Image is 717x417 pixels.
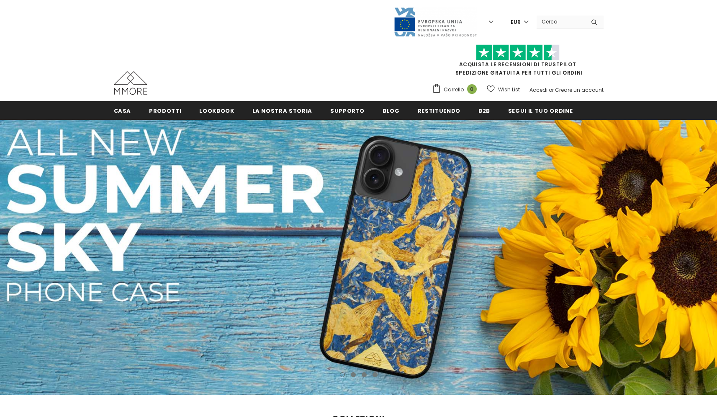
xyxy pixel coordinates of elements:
[418,101,460,120] a: Restituendo
[478,107,490,115] span: B2B
[383,101,400,120] a: Blog
[383,107,400,115] span: Blog
[149,101,181,120] a: Prodotti
[114,101,131,120] a: Casa
[537,16,585,28] input: Search Site
[330,101,365,120] a: supporto
[459,61,576,68] a: Acquista le recensioni di TrustPilot
[549,86,554,93] span: or
[508,107,573,115] span: Segui il tuo ordine
[393,7,477,37] img: Javni Razpis
[373,372,378,377] button: 4
[444,85,464,94] span: Carrello
[476,44,560,61] img: Fidati di Pilot Stars
[393,18,477,25] a: Javni Razpis
[511,18,521,26] span: EUR
[529,86,547,93] a: Accedi
[508,101,573,120] a: Segui il tuo ordine
[498,85,520,94] span: Wish List
[252,107,312,115] span: La nostra storia
[149,107,181,115] span: Prodotti
[114,71,147,95] img: Casi MMORE
[555,86,604,93] a: Creare un account
[467,84,477,94] span: 0
[418,107,460,115] span: Restituendo
[199,101,234,120] a: Lookbook
[362,372,367,377] button: 3
[114,107,131,115] span: Casa
[432,83,481,96] a: Carrello 0
[252,101,312,120] a: La nostra storia
[478,101,490,120] a: B2B
[340,372,345,377] button: 1
[351,372,356,377] button: 2
[199,107,234,115] span: Lookbook
[432,48,604,76] span: SPEDIZIONE GRATUITA PER TUTTI GLI ORDINI
[487,82,520,97] a: Wish List
[330,107,365,115] span: supporto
